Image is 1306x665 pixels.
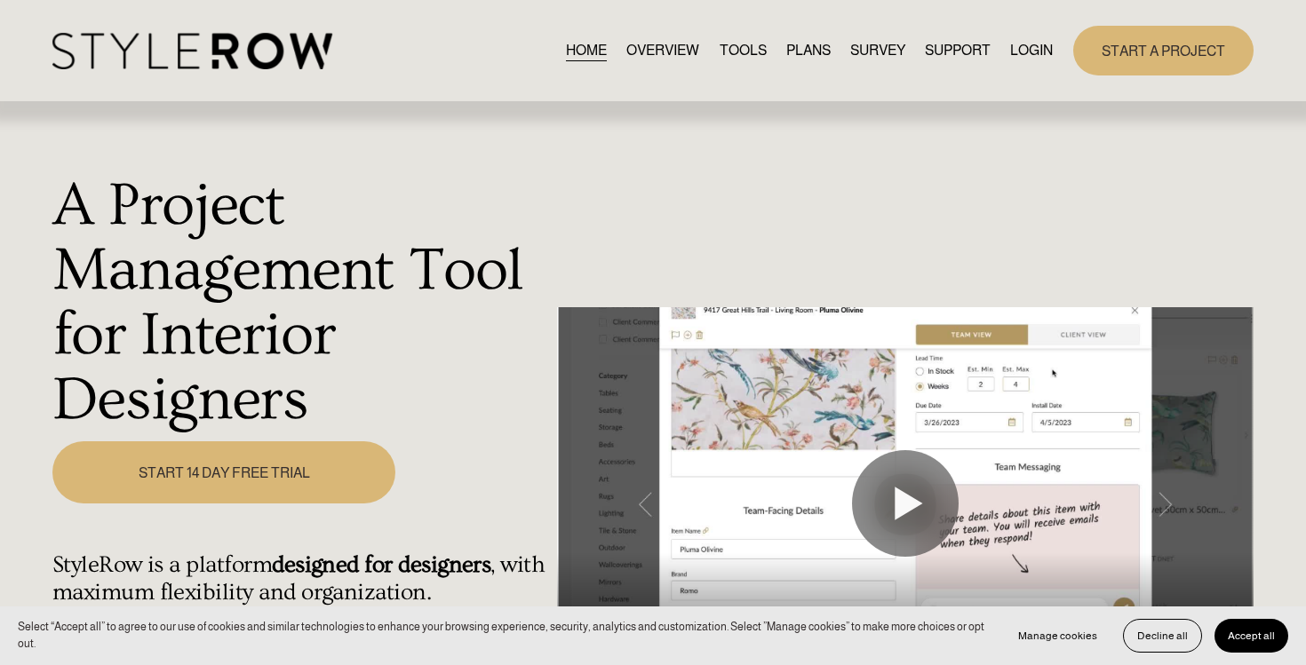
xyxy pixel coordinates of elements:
[1010,38,1053,62] a: LOGIN
[52,551,547,606] h4: StyleRow is a platform , with maximum flexibility and organization.
[1123,619,1202,653] button: Decline all
[1228,629,1275,642] span: Accept all
[1137,629,1188,642] span: Decline all
[720,38,767,62] a: TOOLS
[850,38,905,62] a: SURVEY
[1073,26,1254,75] a: START A PROJECT
[925,38,991,62] a: folder dropdown
[52,173,547,431] h1: A Project Management Tool for Interior Designers
[786,38,831,62] a: PLANS
[272,551,490,578] strong: designed for designers
[18,619,987,652] p: Select “Accept all” to agree to our use of cookies and similar technologies to enhance your brows...
[1018,629,1097,642] span: Manage cookies
[852,450,959,557] button: Play
[52,33,332,69] img: StyleRow
[626,38,699,62] a: OVERVIEW
[52,441,396,503] a: START 14 DAY FREE TRIAL
[1214,619,1288,653] button: Accept all
[1005,619,1111,653] button: Manage cookies
[566,38,607,62] a: HOME
[925,40,991,61] span: SUPPORT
